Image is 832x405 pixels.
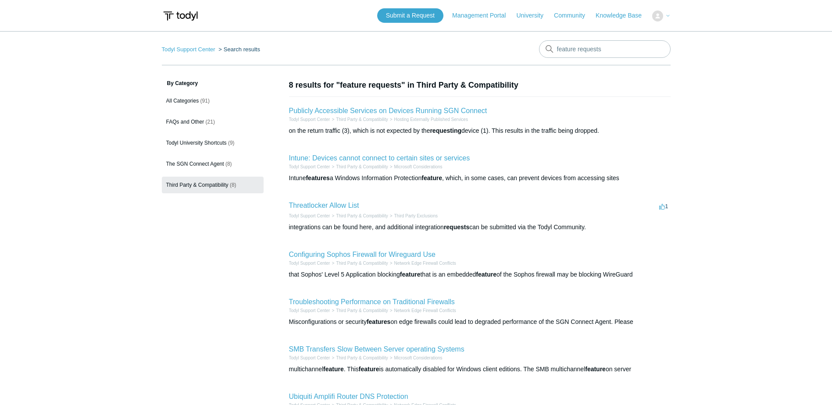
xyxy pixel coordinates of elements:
a: Hosting Externally Published Services [394,117,468,122]
a: Todyl Support Center [289,261,330,266]
div: that Sophos' Level 5 Application blocking that is an embedded of the Sophos firewall may be block... [289,270,671,279]
li: Third Party & Compatibility [330,163,388,170]
em: features [367,318,390,325]
span: (8) [230,182,236,188]
a: Threatlocker Allow List [289,202,359,209]
div: Misconfigurations or security on edge firewalls could lead to degraded performance of the SGN Con... [289,317,671,327]
div: multichannel . This is automatically disabled for Windows client editions. The SMB multichannel o... [289,365,671,374]
em: requesting [430,127,461,134]
em: feature [476,271,496,278]
a: Microsoft Considerations [394,164,443,169]
li: Third Party & Compatibility [330,260,388,266]
li: Todyl Support Center [162,46,217,53]
a: SMB Transfers Slow Between Server operating Systems [289,345,464,353]
a: Configuring Sophos Firewall for Wireguard Use [289,251,436,258]
li: Search results [217,46,260,53]
span: (8) [225,161,232,167]
a: Todyl Support Center [289,355,330,360]
a: Third Party & Compatibility [336,355,388,360]
em: features [306,174,329,181]
a: Third Party & Compatibility [336,261,388,266]
a: Todyl Support Center [289,308,330,313]
a: The SGN Connect Agent (8) [162,156,264,172]
li: Third Party & Compatibility [330,116,388,123]
a: Network Edge Firewall Conflicts [394,261,456,266]
a: Knowledge Base [596,11,650,20]
span: (21) [206,119,215,125]
li: Todyl Support Center [289,116,330,123]
h1: 8 results for "feature requests" in Third Party & Compatibility [289,79,671,91]
a: Todyl Support Center [289,213,330,218]
a: All Categories (91) [162,92,264,109]
span: The SGN Connect Agent [166,161,224,167]
em: feature [359,366,379,373]
a: Third Party & Compatibility (8) [162,177,264,193]
span: FAQs and Other [166,119,204,125]
a: Third Party & Compatibility [336,308,388,313]
em: requests [444,224,469,231]
div: integrations can be found here, and additional integration can be submitted via the Todyl Community. [289,223,671,232]
em: feature [400,271,421,278]
li: Todyl Support Center [289,213,330,219]
em: feature [421,174,442,181]
li: Third Party & Compatibility [330,355,388,361]
li: Third Party & Compatibility [330,307,388,314]
em: feature [585,366,606,373]
a: Intune: Devices cannot connect to certain sites or services [289,154,470,162]
li: Third Party Exclusions [388,213,438,219]
a: Troubleshooting Performance on Traditional Firewalls [289,298,455,306]
img: Todyl Support Center Help Center home page [162,8,199,24]
li: Microsoft Considerations [388,355,443,361]
h3: By Category [162,79,264,87]
a: Third Party & Compatibility [336,117,388,122]
li: Hosting Externally Published Services [388,116,468,123]
li: Todyl Support Center [289,307,330,314]
a: Todyl Support Center [162,46,215,53]
a: FAQs and Other (21) [162,114,264,130]
div: Intune a Windows Information Protection , which, in some cases, can prevent devices from accessin... [289,174,671,183]
a: Ubiquiti Amplifi Router DNS Protection [289,393,408,400]
span: (91) [200,98,210,104]
span: All Categories [166,98,199,104]
a: Third Party & Compatibility [336,213,388,218]
a: Todyl University Shortcuts (9) [162,135,264,151]
a: Todyl Support Center [289,117,330,122]
span: 1 [659,203,668,210]
li: Microsoft Considerations [388,163,443,170]
li: Third Party & Compatibility [330,213,388,219]
li: Network Edge Firewall Conflicts [388,260,456,266]
a: Third Party Exclusions [394,213,438,218]
div: on the return traffic (3), which is not expected by the device (1). This results in the traffic b... [289,126,671,135]
a: Third Party & Compatibility [336,164,388,169]
a: Management Portal [452,11,514,20]
a: Community [554,11,594,20]
a: Publicly Accessible Services on Devices Running SGN Connect [289,107,487,114]
li: Network Edge Firewall Conflicts [388,307,456,314]
input: Search [539,40,671,58]
a: Todyl Support Center [289,164,330,169]
li: Todyl Support Center [289,163,330,170]
a: University [516,11,552,20]
a: Network Edge Firewall Conflicts [394,308,456,313]
em: feature [323,366,344,373]
span: Todyl University Shortcuts [166,140,227,146]
a: Microsoft Considerations [394,355,443,360]
span: (9) [228,140,235,146]
a: Submit a Request [377,8,443,23]
span: Third Party & Compatibility [166,182,229,188]
li: Todyl Support Center [289,260,330,266]
li: Todyl Support Center [289,355,330,361]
